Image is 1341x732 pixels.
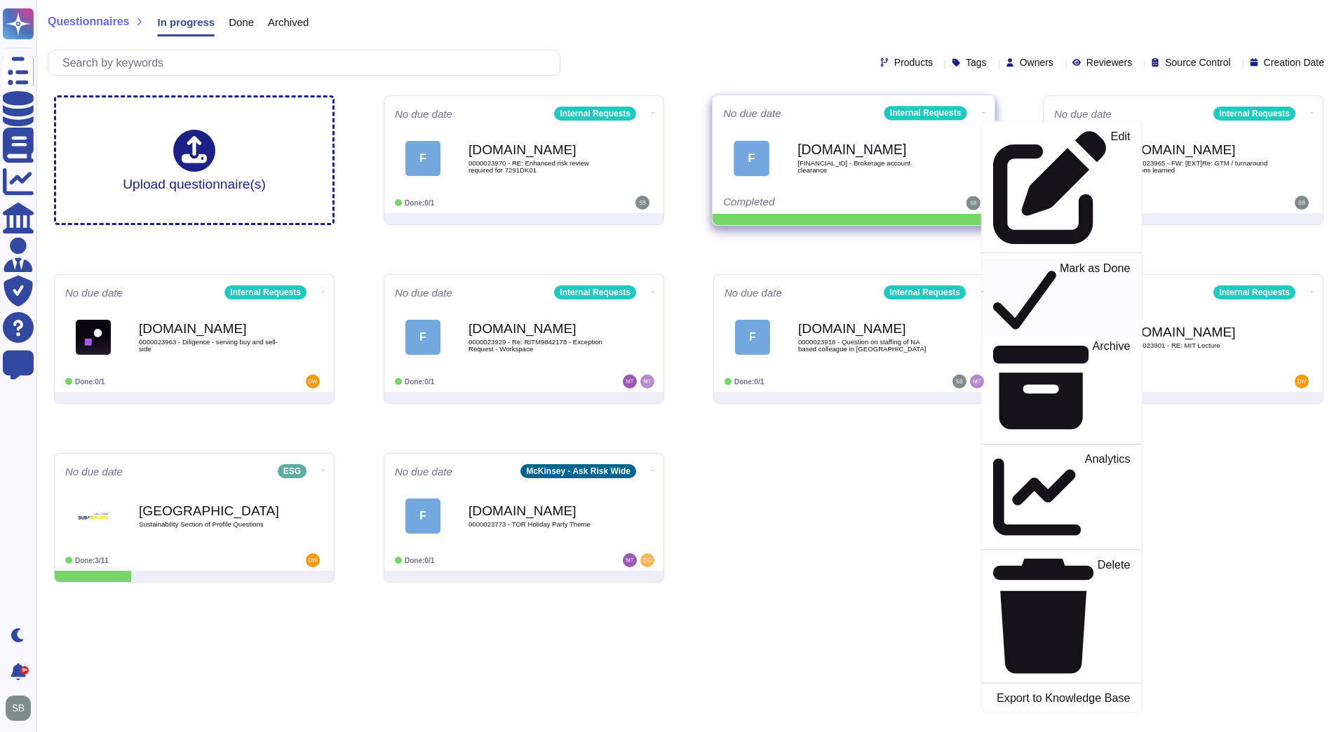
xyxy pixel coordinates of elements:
[1295,374,1309,388] img: user
[1054,109,1112,119] span: No due date
[734,378,764,386] span: Done: 0/1
[884,106,967,120] div: Internal Requests
[797,160,939,173] span: [FINANCIAL_ID] - Brokerage account clearance
[966,57,987,67] span: Tags
[76,320,111,355] img: Logo
[306,374,320,388] img: user
[306,553,320,567] img: user
[1086,57,1132,67] span: Reviewers
[554,107,636,121] div: Internal Requests
[1128,325,1268,339] b: [DOMAIN_NAME]
[395,109,452,119] span: No due date
[229,17,254,27] span: Done
[1213,107,1295,121] div: Internal Requests
[952,374,966,388] img: user
[1085,454,1131,541] p: Analytics
[395,287,452,298] span: No due date
[268,17,309,27] span: Archived
[1213,285,1295,299] div: Internal Requests
[982,128,1142,248] a: Edit
[405,378,434,386] span: Done: 0/1
[982,450,1142,544] a: Analytics
[139,504,279,517] b: [GEOGRAPHIC_DATA]
[469,143,609,156] b: [DOMAIN_NAME]
[1295,196,1309,210] img: user
[798,322,938,335] b: [DOMAIN_NAME]
[884,285,966,299] div: Internal Requests
[1098,560,1131,674] p: Delete
[725,287,782,298] span: No due date
[982,259,1142,337] a: Mark as Done
[224,285,306,299] div: Internal Requests
[798,339,938,352] span: 0000023918 - Question on staffing of NA based colleague in [GEOGRAPHIC_DATA]
[1165,57,1230,67] span: Source Control
[1020,57,1053,67] span: Owners
[48,16,129,27] span: Questionnaires
[469,322,609,335] b: [DOMAIN_NAME]
[1128,143,1268,156] b: [DOMAIN_NAME]
[623,553,637,567] img: user
[723,196,897,210] div: Completed
[997,693,1130,704] p: Export to Knowledge Base
[982,556,1142,677] a: Delete
[520,464,636,478] div: McKinsey - Ask Risk Wide
[75,378,105,386] span: Done: 0/1
[55,50,560,75] input: Search by keywords
[469,160,609,173] span: 0000023970 - RE: Enhanced risk review required for 7291DK01
[894,57,933,67] span: Products
[734,140,769,176] div: F
[1060,262,1131,334] p: Mark as Done
[723,108,781,118] span: No due date
[139,322,279,335] b: [DOMAIN_NAME]
[405,499,440,534] div: F
[20,666,29,675] div: 9+
[405,320,440,355] div: F
[405,199,434,207] span: Done: 0/1
[395,466,452,477] span: No due date
[635,196,649,210] img: user
[123,130,266,191] div: Upload questionnaire(s)
[139,339,279,352] span: 0000023963 - Diligence - serving buy and sell-side
[966,196,981,210] img: user
[1264,57,1324,67] span: Creation Date
[735,320,770,355] div: F
[157,17,215,27] span: In progress
[65,466,123,477] span: No due date
[278,464,306,478] div: ESG
[1093,340,1131,435] p: Archive
[982,337,1142,438] a: Archive
[469,339,609,352] span: 0000023929 - Re: RITM9842178 - Exception Request - Workspace
[405,557,434,564] span: Done: 0/1
[640,374,654,388] img: user
[1111,131,1131,245] p: Edit
[1128,342,1268,349] span: 0000023901 - RE: MIT Lecture
[797,143,939,156] b: [DOMAIN_NAME]
[623,374,637,388] img: user
[75,557,109,564] span: Done: 3/11
[3,693,41,724] button: user
[554,285,636,299] div: Internal Requests
[970,374,984,388] img: user
[1128,160,1268,173] span: 0000023965 - FW: [EXT]Re: GTM / turnaround lessons learned
[469,521,609,528] span: 0000023773 - TOR Holiday Party Theme
[469,504,609,517] b: [DOMAIN_NAME]
[640,553,654,567] img: user
[65,287,123,298] span: No due date
[982,689,1142,706] a: Export to Knowledge Base
[139,521,279,528] span: Sustainability Section of Profile Questions
[405,141,440,176] div: F
[6,696,31,721] img: user
[76,499,111,534] img: Logo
